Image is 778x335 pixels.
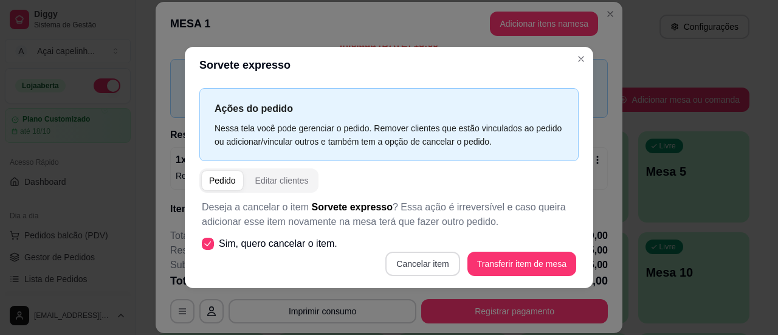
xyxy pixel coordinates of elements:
p: Deseja a cancelar o item ? Essa ação é irreversível e caso queira adicionar esse item novamente n... [202,200,576,229]
span: Sim, quero cancelar o item. [219,237,337,251]
div: Nessa tela você pode gerenciar o pedido. Remover clientes que estão vinculados ao pedido ou adici... [215,122,563,148]
button: Transferir item de mesa [467,252,576,276]
header: Sorvete expresso [185,47,593,83]
p: Ações do pedido [215,101,563,116]
button: Close [571,49,591,69]
div: Pedido [209,174,236,187]
button: Cancelar item [385,252,460,276]
div: Editar clientes [255,174,309,187]
span: Sorvete expresso [312,202,393,212]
